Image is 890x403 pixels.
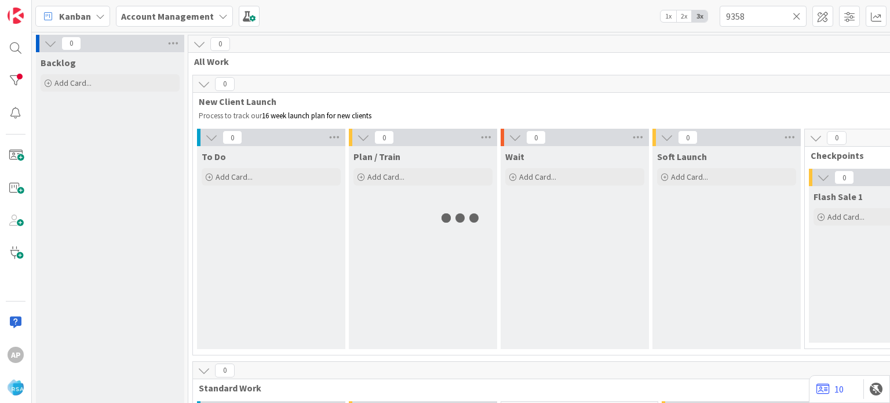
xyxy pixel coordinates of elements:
span: 2x [676,10,692,22]
span: 0 [210,37,230,51]
input: Quick Filter... [720,6,807,27]
span: 16 week launch plan for new clients [262,111,371,121]
span: 0 [526,130,546,144]
span: Add Card... [216,172,253,182]
span: Flash Sale 1 [814,191,863,202]
span: 0 [834,170,854,184]
span: Add Card... [671,172,708,182]
span: To Do [202,151,226,162]
img: Visit kanbanzone.com [8,8,24,24]
span: 0 [374,130,394,144]
span: 0 [215,364,235,377]
span: 0 [222,130,242,144]
span: 0 [678,130,698,144]
span: 1x [661,10,676,22]
span: Add Card... [54,78,92,88]
span: 0 [827,131,847,145]
b: Account Management [121,10,214,22]
a: 10 [816,382,844,396]
span: 0 [61,37,81,50]
span: Backlog [41,57,76,68]
span: Kanban [59,9,91,23]
span: Add Card... [519,172,556,182]
span: 3x [692,10,707,22]
img: avatar [8,379,24,395]
span: 0 [215,77,235,91]
span: Soft Launch [657,151,707,162]
span: Wait [505,151,524,162]
div: Ap [8,347,24,363]
span: Add Card... [367,172,404,182]
span: Plan / Train [353,151,400,162]
span: Add Card... [827,212,865,222]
